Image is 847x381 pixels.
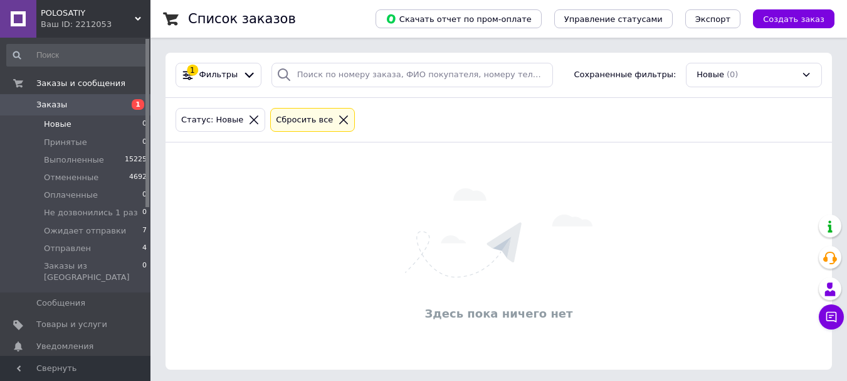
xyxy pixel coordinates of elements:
[685,9,740,28] button: Экспорт
[41,8,135,19] span: POLOSATIY
[36,319,107,330] span: Товары и услуги
[142,119,147,130] span: 0
[188,11,296,26] h1: Список заказов
[142,260,147,283] span: 0
[44,190,98,201] span: Оплаченные
[271,63,553,87] input: Поиск по номеру заказа, ФИО покупателя, номеру телефона, Email, номеру накладной
[41,19,150,30] div: Ваш ID: 2212053
[44,137,87,148] span: Принятые
[36,99,67,110] span: Заказы
[187,65,198,76] div: 1
[44,172,98,183] span: Отмененные
[564,14,663,24] span: Управление статусами
[44,243,91,254] span: Отправлен
[574,69,676,81] span: Сохраненные фильтры:
[273,114,335,127] div: Сбросить все
[142,137,147,148] span: 0
[36,78,125,89] span: Заказы и сообщения
[132,99,144,110] span: 1
[129,172,147,183] span: 4692
[554,9,673,28] button: Управление статусами
[740,14,834,23] a: Создать заказ
[125,154,147,166] span: 15225
[44,207,138,218] span: Не дозвонились 1 раз
[695,14,730,24] span: Экспорт
[172,306,826,321] div: Здесь пока ничего нет
[142,190,147,201] span: 0
[376,9,542,28] button: Скачать отчет по пром-оплате
[36,298,85,309] span: Сообщения
[44,260,142,283] span: Заказы из [GEOGRAPHIC_DATA]
[179,114,246,127] div: Статус: Новые
[36,341,93,352] span: Уведомления
[199,69,238,81] span: Фильтры
[44,119,71,130] span: Новые
[763,14,824,24] span: Создать заказ
[819,304,844,330] button: Чат с покупателем
[697,69,724,81] span: Новые
[386,13,532,24] span: Скачать отчет по пром-оплате
[142,243,147,254] span: 4
[44,225,126,237] span: Ожидает отправки
[142,225,147,237] span: 7
[727,70,738,79] span: (0)
[6,44,148,67] input: Поиск
[753,9,834,28] button: Создать заказ
[142,207,147,218] span: 0
[44,154,104,166] span: Выполненные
